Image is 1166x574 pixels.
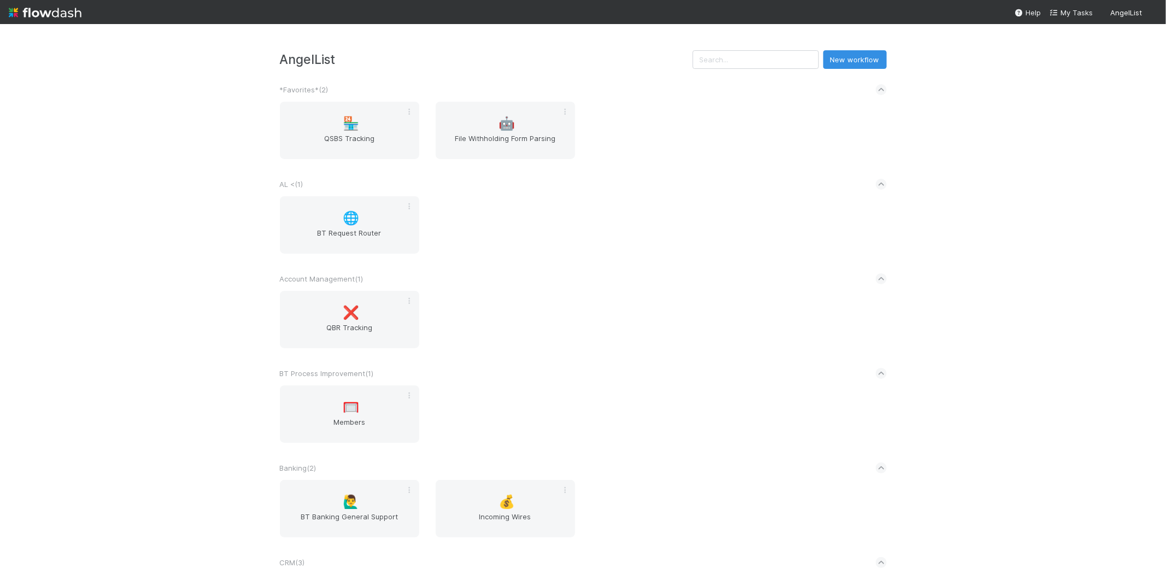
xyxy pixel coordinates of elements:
[1015,7,1041,18] div: Help
[280,102,419,159] a: 🏪QSBS Tracking
[284,417,415,438] span: Members
[284,133,415,155] span: QSBS Tracking
[280,558,305,567] span: CRM ( 3 )
[440,133,571,155] span: File Withholding Form Parsing
[280,274,364,283] span: Account Management ( 1 )
[343,306,359,320] span: ❌
[1050,7,1093,18] a: My Tasks
[436,480,575,537] a: 💰Incoming Wires
[1110,8,1142,17] span: AngelList
[499,116,515,131] span: 🤖
[280,464,317,472] span: Banking ( 2 )
[284,322,415,344] span: QBR Tracking
[280,52,693,67] h3: AngelList
[1146,8,1157,19] img: avatar_66854b90-094e-431f-b713-6ac88429a2b8.png
[343,400,359,414] span: 🥅
[343,116,359,131] span: 🏪
[284,227,415,249] span: BT Request Router
[693,50,819,69] input: Search...
[499,495,515,509] span: 💰
[280,385,419,443] a: 🥅Members
[343,495,359,509] span: 🙋‍♂️
[823,50,887,69] button: New workflow
[280,180,303,189] span: AL < ( 1 )
[9,3,81,22] img: logo-inverted-e16ddd16eac7371096b0.svg
[280,196,419,254] a: 🌐BT Request Router
[436,102,575,159] a: 🤖File Withholding Form Parsing
[343,211,359,225] span: 🌐
[440,511,571,533] span: Incoming Wires
[280,480,419,537] a: 🙋‍♂️BT Banking General Support
[280,291,419,348] a: ❌QBR Tracking
[1050,8,1093,17] span: My Tasks
[280,369,374,378] span: BT Process Improvement ( 1 )
[284,511,415,533] span: BT Banking General Support
[280,85,329,94] span: *Favorites* ( 2 )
